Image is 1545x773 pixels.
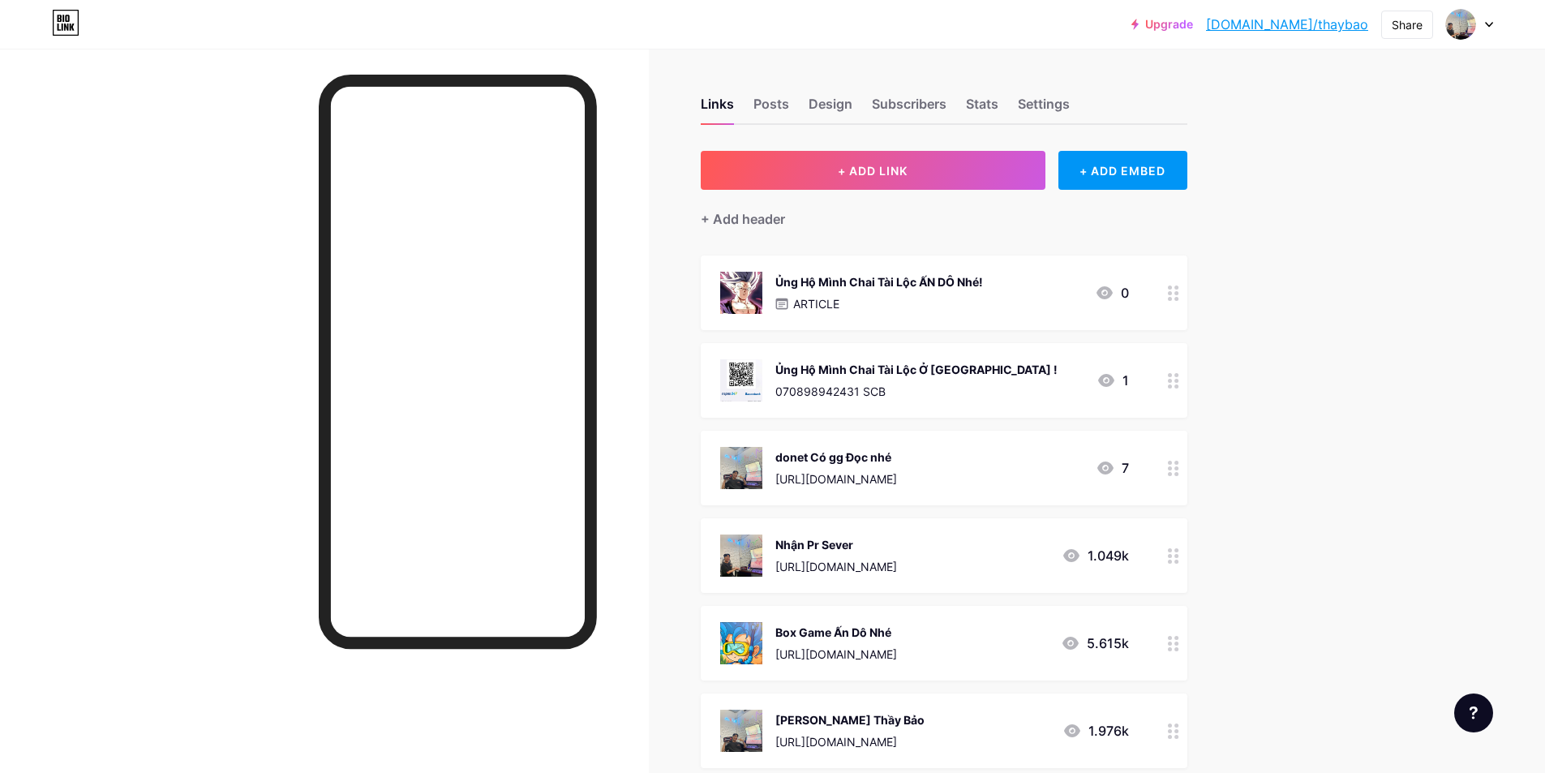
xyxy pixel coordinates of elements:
[793,295,839,312] p: ARTICLE
[720,535,762,577] img: Nhận Pr Sever
[753,94,789,123] div: Posts
[720,622,762,664] img: Box Game Ấn Dô Nhé
[966,94,998,123] div: Stats
[775,558,897,575] div: [URL][DOMAIN_NAME]
[1062,546,1129,565] div: 1.049k
[775,273,983,290] div: Ủng Hộ Mình Chai Tài Lộc ẤN DÔ Nhé!
[1131,18,1193,31] a: Upgrade
[1096,458,1129,478] div: 7
[838,164,908,178] span: + ADD LINK
[701,94,734,123] div: Links
[1058,151,1187,190] div: + ADD EMBED
[775,470,897,487] div: [URL][DOMAIN_NAME]
[1392,16,1423,33] div: Share
[1206,15,1368,34] a: [DOMAIN_NAME]/thaybao
[1018,94,1070,123] div: Settings
[872,94,946,123] div: Subscribers
[701,209,785,229] div: + Add header
[775,361,1058,378] div: Ủng Hộ Mình Chai Tài Lộc Ở [GEOGRAPHIC_DATA] !
[775,624,897,641] div: Box Game Ấn Dô Nhé
[1097,371,1129,390] div: 1
[775,536,897,553] div: Nhận Pr Sever
[701,151,1045,190] button: + ADD LINK
[1062,721,1129,741] div: 1.976k
[809,94,852,123] div: Design
[1445,9,1476,40] img: thaybao
[775,383,1058,400] div: 070898942431 SCB
[1061,633,1129,653] div: 5.615k
[720,272,762,314] img: Ủng Hộ Mình Chai Tài Lộc ẤN DÔ Nhé!
[1095,283,1129,303] div: 0
[720,447,762,489] img: donet Có gg Đọc nhé
[720,359,762,402] img: Ủng Hộ Mình Chai Tài Lộc Ở Bên Dưới Nhé !
[720,710,762,752] img: Gia Đình Thầy Bảo
[775,733,925,750] div: [URL][DOMAIN_NAME]
[775,711,925,728] div: [PERSON_NAME] Thầy Bảo
[775,449,897,466] div: donet Có gg Đọc nhé
[775,646,897,663] div: [URL][DOMAIN_NAME]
